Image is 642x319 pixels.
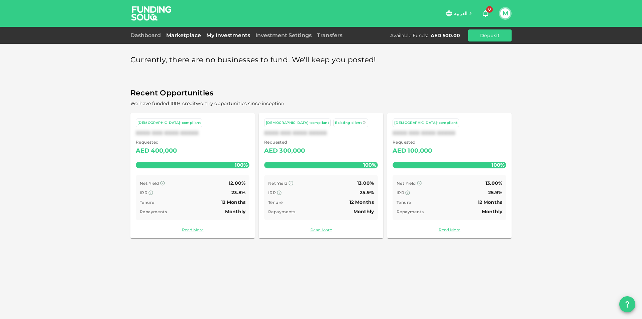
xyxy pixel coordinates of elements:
[268,209,295,214] span: Repayments
[264,227,378,233] a: Read More
[349,199,374,205] span: 12 Months
[136,139,177,146] span: Requested
[266,120,329,126] div: [DEMOGRAPHIC_DATA]-compliant
[397,181,416,186] span: Net Yield
[482,209,502,215] span: Monthly
[204,32,253,38] a: My Investments
[387,113,512,238] a: [DEMOGRAPHIC_DATA]-compliantXXXX XXX XXXX XXXXX Requested AED100,000100% Net Yield 13.00% IRR 25....
[314,32,345,38] a: Transfers
[253,32,314,38] a: Investment Settings
[393,130,506,136] div: XXXX XXX XXXX XXXXX
[393,146,406,156] div: AED
[225,209,245,215] span: Monthly
[130,54,376,67] span: Currently, there are no businesses to fund. We'll keep you posted!
[140,190,147,195] span: IRR
[431,32,460,39] div: AED 500.00
[221,199,245,205] span: 12 Months
[231,189,245,195] span: 23.8%
[353,209,374,215] span: Monthly
[151,146,177,156] div: 400,000
[397,209,424,214] span: Repayments
[130,113,255,238] a: [DEMOGRAPHIC_DATA]-compliantXXXX XXX XXXX XXXXX Requested AED400,000100% Net Yield 12.00% IRR 23....
[397,200,411,205] span: Tenure
[136,130,249,136] div: XXXX XXX XXXX XXXXX
[140,200,154,205] span: Tenure
[264,130,378,136] div: XXXX XXX XXXX XXXXX
[279,146,305,156] div: 300,000
[357,180,374,186] span: 13.00%
[140,181,159,186] span: Net Yield
[164,32,204,38] a: Marketplace
[397,190,404,195] span: IRR
[140,209,167,214] span: Repayments
[268,181,288,186] span: Net Yield
[479,7,492,20] button: 0
[229,180,245,186] span: 12.00%
[130,32,164,38] a: Dashboard
[130,100,284,106] span: We have funded 100+ creditworthy opportunities since inception
[408,146,432,156] div: 100,000
[130,87,512,100] span: Recent Opportunities
[619,296,635,312] button: question
[454,10,467,16] span: العربية
[268,190,276,195] span: IRR
[136,227,249,233] a: Read More
[393,227,506,233] a: Read More
[486,180,502,186] span: 13.00%
[264,146,278,156] div: AED
[360,189,374,195] span: 25.9%
[268,200,283,205] span: Tenure
[478,199,502,205] span: 12 Months
[361,160,378,170] span: 100%
[259,113,383,238] a: [DEMOGRAPHIC_DATA]-compliant Existing clientXXXX XXX XXXX XXXXX Requested AED300,000100% Net Yiel...
[136,146,149,156] div: AED
[490,160,506,170] span: 100%
[264,139,305,146] span: Requested
[137,120,201,126] div: [DEMOGRAPHIC_DATA]-compliant
[500,8,510,18] button: M
[390,32,428,39] div: Available Funds :
[488,189,502,195] span: 25.9%
[486,6,493,13] span: 0
[468,29,512,42] button: Deposit
[233,160,249,170] span: 100%
[394,120,457,126] div: [DEMOGRAPHIC_DATA]-compliant
[393,139,432,146] span: Requested
[335,121,362,125] span: Existing client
